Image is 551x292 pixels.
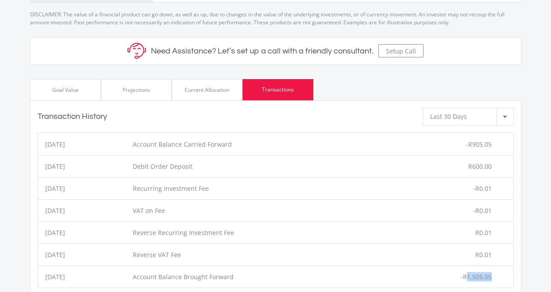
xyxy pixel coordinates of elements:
div: -R1,505.05 [418,272,513,281]
div: -R905.05 [418,140,513,149]
div: Reverse Recurring Investment Fee [133,228,418,237]
div: Debit Order Deposit [133,162,418,171]
div: Projections [123,86,150,94]
div: Account Balance Carried Forward [133,140,418,149]
div: -R0.01 [418,184,513,193]
div: -R0.01 [418,206,513,215]
h5: Need Assistance? Let’s set up a call with a friendly consultant. [151,46,374,56]
div: R600.00 [418,162,513,171]
span: Last 30 Days [430,112,467,121]
div: [DATE] [38,162,133,171]
div: Account Balance Brought Forward [133,272,418,281]
div: R0.01 [418,228,513,237]
div: Reverse VAT Fee [133,250,418,259]
div: Goal Value [52,86,79,94]
div: [DATE] [38,272,133,281]
div: [DATE] [38,228,133,237]
div: Current Allocation [185,86,229,94]
div: R0.01 [418,250,513,259]
h3: Transaction History [38,112,107,121]
div: Recurring Investment Fee [133,184,418,193]
div: VAT on Fee [133,206,418,215]
div: [DATE] [38,206,133,215]
button: Setup Call [378,44,424,57]
div: Transactions [262,86,294,94]
div: [DATE] [38,140,133,149]
div: [DATE] [38,184,133,193]
div: [DATE] [38,250,133,259]
p: DISCLAIMER: The value of a financial product can go down, as well as up, due to changes in the va... [30,3,521,27]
